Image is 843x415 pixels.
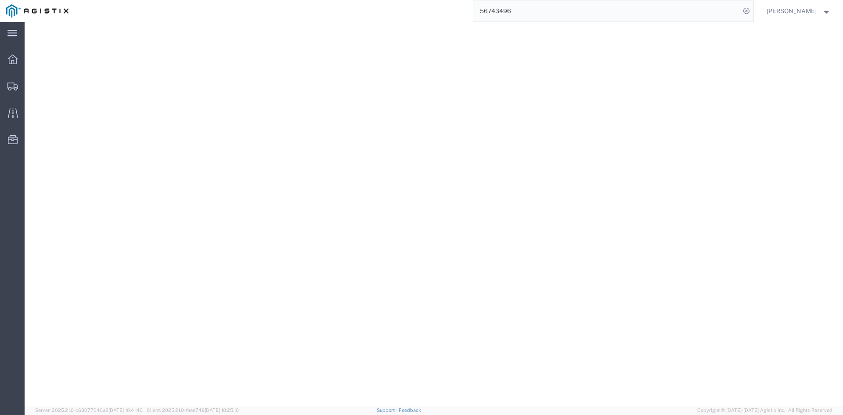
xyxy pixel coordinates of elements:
span: Copyright © [DATE]-[DATE] Agistix Inc., All Rights Reserved [697,407,832,414]
a: Feedback [399,408,421,413]
span: [DATE] 10:25:10 [205,408,239,413]
img: logo [6,4,68,18]
input: Search for shipment number, reference number [473,0,740,22]
a: Support [377,408,399,413]
span: Client: 2025.21.0-faee749 [147,408,239,413]
span: Server: 2025.21.0-c63077040a8 [35,408,143,413]
button: [PERSON_NAME] [766,6,831,16]
iframe: FS Legacy Container [25,22,843,406]
span: Jorge Hinojosa [767,6,817,16]
span: [DATE] 10:41:40 [108,408,143,413]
